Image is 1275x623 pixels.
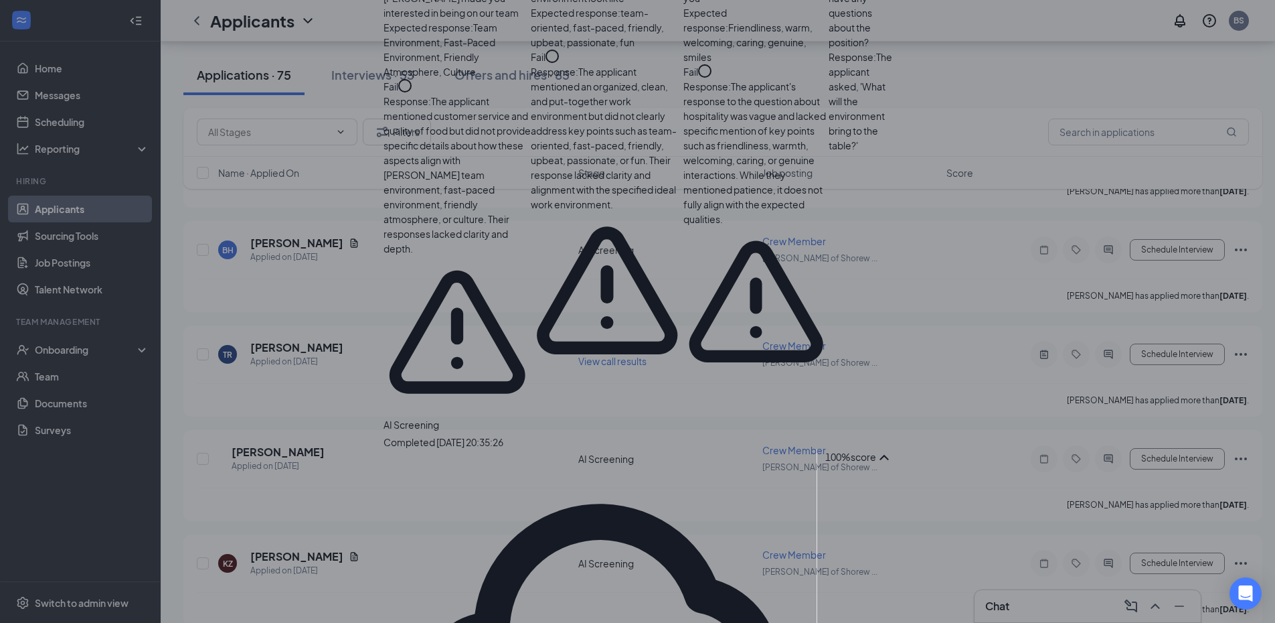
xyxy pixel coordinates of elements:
[876,449,892,466] svg: ChevronUp
[1229,577,1262,610] div: Open Intercom Messenger
[384,417,892,432] span: AI Screening
[825,451,876,463] span: 100 % score
[683,80,826,225] span: Response : The applicant's response to the question about hospitality was vague and lacked specif...
[683,64,698,79] span: Fail
[531,50,545,64] span: Fail
[531,214,683,367] svg: Warning
[384,79,398,94] span: Fail
[384,21,497,78] span: Expected response : Team Environment, Fast-Paced Environment, Friendly Atmosphere, Culture
[683,229,829,374] svg: Warning
[531,7,664,48] span: Expected response : team-oriented, fast-paced, friendly, upbeat, passionate, fun
[384,95,531,255] span: Response : The applicant mentioned customer service and quality of food but did not provide speci...
[531,66,677,210] span: Response : The applicant mentioned an organized, clean, and put-together work environment but did...
[829,51,892,151] span: Response : The applicant asked, 'What will the environment bring to the table?'
[683,7,813,63] span: Expected response : Friendliness, warm, welcoming, caring, genuine, smiles
[384,435,892,449] span: Completed [DATE] 20:35:26
[384,259,531,406] svg: Warning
